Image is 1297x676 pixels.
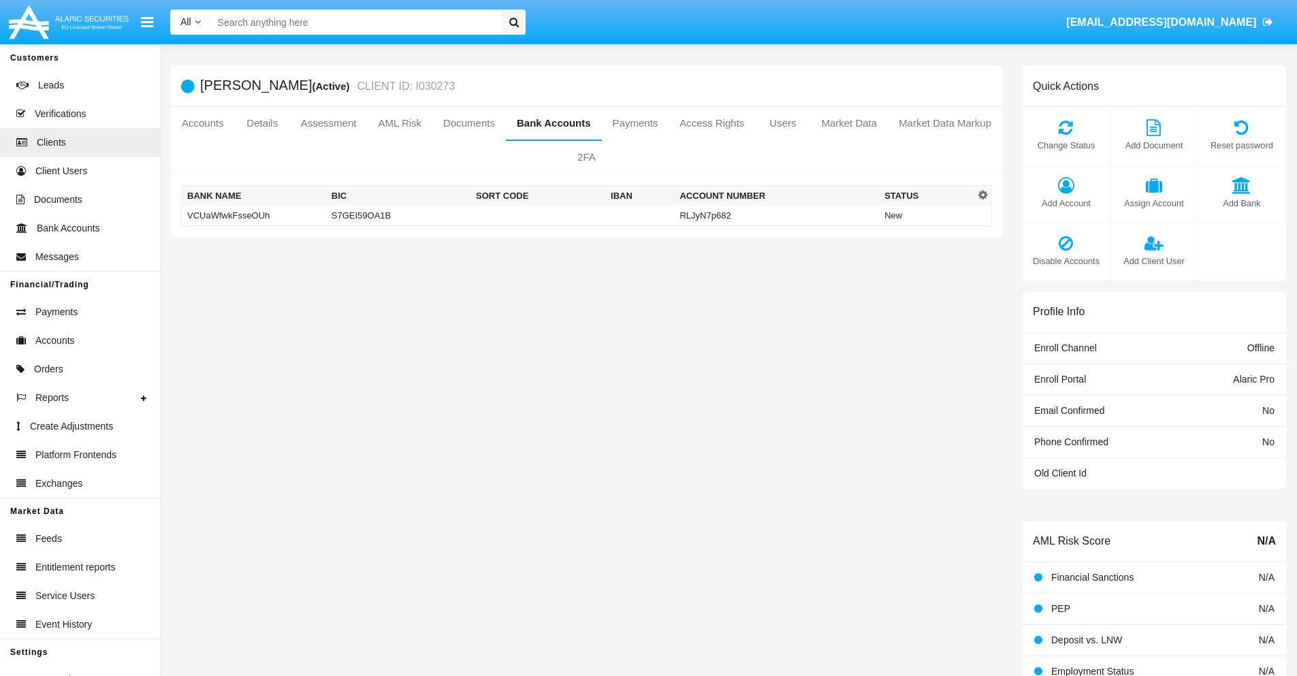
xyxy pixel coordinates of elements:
[755,107,810,140] a: Users
[674,186,879,206] th: Account Number
[1259,634,1275,645] span: N/A
[7,2,131,42] img: Logo image
[1117,255,1191,268] span: Add Client User
[810,107,888,140] a: Market Data
[35,305,78,319] span: Payments
[1205,197,1279,210] span: Add Bank
[1117,197,1191,210] span: Assign Account
[38,78,64,93] span: Leads
[171,141,1002,174] a: 2FA
[35,250,79,264] span: Messages
[211,10,498,35] input: Search
[35,107,86,121] span: Verifications
[35,532,62,546] span: Feeds
[1066,16,1256,28] span: [EMAIL_ADDRESS][DOMAIN_NAME]
[171,107,235,140] a: Accounts
[354,81,455,92] small: CLIENT ID: I030273
[879,186,974,206] th: Status
[35,477,82,491] span: Exchanges
[669,107,755,140] a: Access Rights
[235,107,290,140] a: Details
[879,206,974,226] td: New
[170,15,211,29] a: All
[1060,3,1280,42] a: [EMAIL_ADDRESS][DOMAIN_NAME]
[1033,305,1085,318] h6: Profile Info
[605,186,674,206] th: IBAN
[35,448,116,462] span: Platform Frontends
[200,78,455,94] h5: [PERSON_NAME]
[1259,572,1275,583] span: N/A
[35,560,116,575] span: Entitlement reports
[1262,405,1275,416] span: No
[1033,80,1099,93] h6: Quick Actions
[1034,374,1086,385] span: Enroll Portal
[1117,139,1191,152] span: Add Document
[1034,342,1097,353] span: Enroll Channel
[35,617,92,632] span: Event History
[674,206,879,226] td: RLJyN7p682
[1033,534,1110,547] h6: AML Risk Score
[1205,139,1279,152] span: Reset password
[182,186,326,206] th: Bank Name
[1257,533,1276,549] span: N/A
[1051,603,1070,614] span: PEP
[1262,436,1275,447] span: No
[888,107,1002,140] a: Market Data Markup
[290,107,368,140] a: Assessment
[1259,603,1275,614] span: N/A
[35,334,75,348] span: Accounts
[367,107,432,140] a: AML Risk
[1034,436,1108,447] span: Phone Confirmed
[1247,342,1275,353] span: Offline
[182,206,326,226] td: VCUaWfwkFsseOUh
[1034,468,1087,479] span: Old Client Id
[470,186,605,206] th: Sort Code
[506,107,602,140] a: Bank Accounts
[326,206,470,226] td: S7GEI59OA1B
[1029,139,1103,152] span: Change Status
[326,186,470,206] th: BIC
[35,164,87,178] span: Client Users
[1051,572,1134,583] span: Financial Sanctions
[312,78,353,94] div: (Active)
[35,391,69,405] span: Reports
[1034,405,1104,416] span: Email Confirmed
[602,107,669,140] a: Payments
[30,419,113,434] span: Create Adjustments
[1051,634,1122,645] span: Deposit vs. LNW
[432,107,506,140] a: Documents
[37,135,66,150] span: Clients
[1029,255,1103,268] span: Disable Accounts
[34,193,82,207] span: Documents
[1029,197,1103,210] span: Add Account
[1233,374,1275,385] span: Alaric Pro
[180,16,191,27] span: All
[34,362,63,376] span: Orders
[37,221,100,236] span: Bank Accounts
[35,589,95,603] span: Service Users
